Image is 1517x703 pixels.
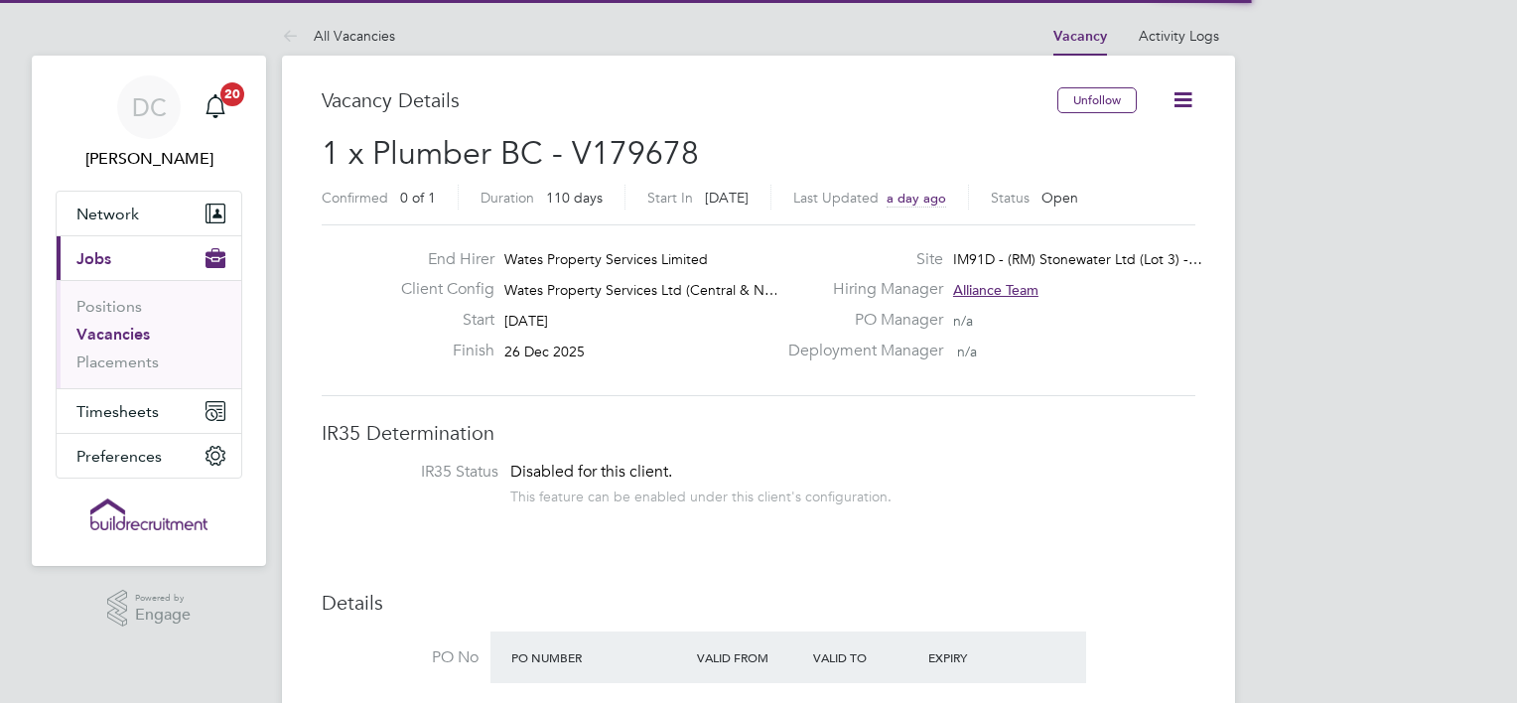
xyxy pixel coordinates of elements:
a: Go to home page [56,498,242,530]
span: IM91D - (RM) Stonewater Ltd (Lot 3) -… [953,250,1202,268]
span: Open [1041,189,1078,207]
span: 110 days [546,189,603,207]
label: Start [385,310,494,331]
button: Unfollow [1057,87,1137,113]
a: 20 [196,75,235,139]
div: Expiry [923,639,1039,675]
a: Placements [76,352,159,371]
span: Wates Property Services Ltd (Central & N… [504,281,778,299]
span: Engage [135,607,191,624]
span: Timesheets [76,402,159,421]
label: Last Updated [793,189,879,207]
span: Dan Cardus [56,147,242,171]
span: Preferences [76,447,162,466]
span: a day ago [887,190,946,207]
label: PO No [322,647,479,668]
span: 20 [220,82,244,106]
label: Start In [647,189,693,207]
div: This feature can be enabled under this client's configuration. [510,483,892,505]
span: 0 of 1 [400,189,436,207]
label: Duration [481,189,534,207]
a: Powered byEngage [107,590,192,628]
label: End Hirer [385,249,494,270]
a: DC[PERSON_NAME] [56,75,242,171]
nav: Main navigation [32,56,266,566]
span: Powered by [135,590,191,607]
button: Jobs [57,236,241,280]
div: Valid To [808,639,924,675]
span: Network [76,205,139,223]
div: Valid From [692,639,808,675]
a: Positions [76,297,142,316]
a: Vacancy [1053,28,1107,45]
span: n/a [957,343,977,360]
label: Hiring Manager [776,279,943,300]
span: 26 Dec 2025 [504,343,585,360]
label: Confirmed [322,189,388,207]
span: Jobs [76,249,111,268]
a: Vacancies [76,325,150,344]
h3: Vacancy Details [322,87,1057,113]
span: DC [132,94,167,120]
span: 1 x Plumber BC - V179678 [322,134,699,173]
label: Site [776,249,943,270]
label: Client Config [385,279,494,300]
label: Status [991,189,1030,207]
a: Activity Logs [1139,27,1219,45]
div: Jobs [57,280,241,388]
h3: Details [322,590,1195,616]
span: Wates Property Services Limited [504,250,708,268]
span: Alliance Team [953,281,1038,299]
button: Preferences [57,434,241,478]
button: Timesheets [57,389,241,433]
label: IR35 Status [342,462,498,483]
span: Disabled for this client. [510,462,672,482]
span: [DATE] [705,189,749,207]
label: Deployment Manager [776,341,943,361]
span: n/a [953,312,973,330]
h3: IR35 Determination [322,420,1195,446]
label: Finish [385,341,494,361]
a: All Vacancies [282,27,395,45]
button: Network [57,192,241,235]
img: buildrec-logo-retina.png [90,498,207,530]
div: PO Number [506,639,692,675]
span: [DATE] [504,312,548,330]
label: PO Manager [776,310,943,331]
